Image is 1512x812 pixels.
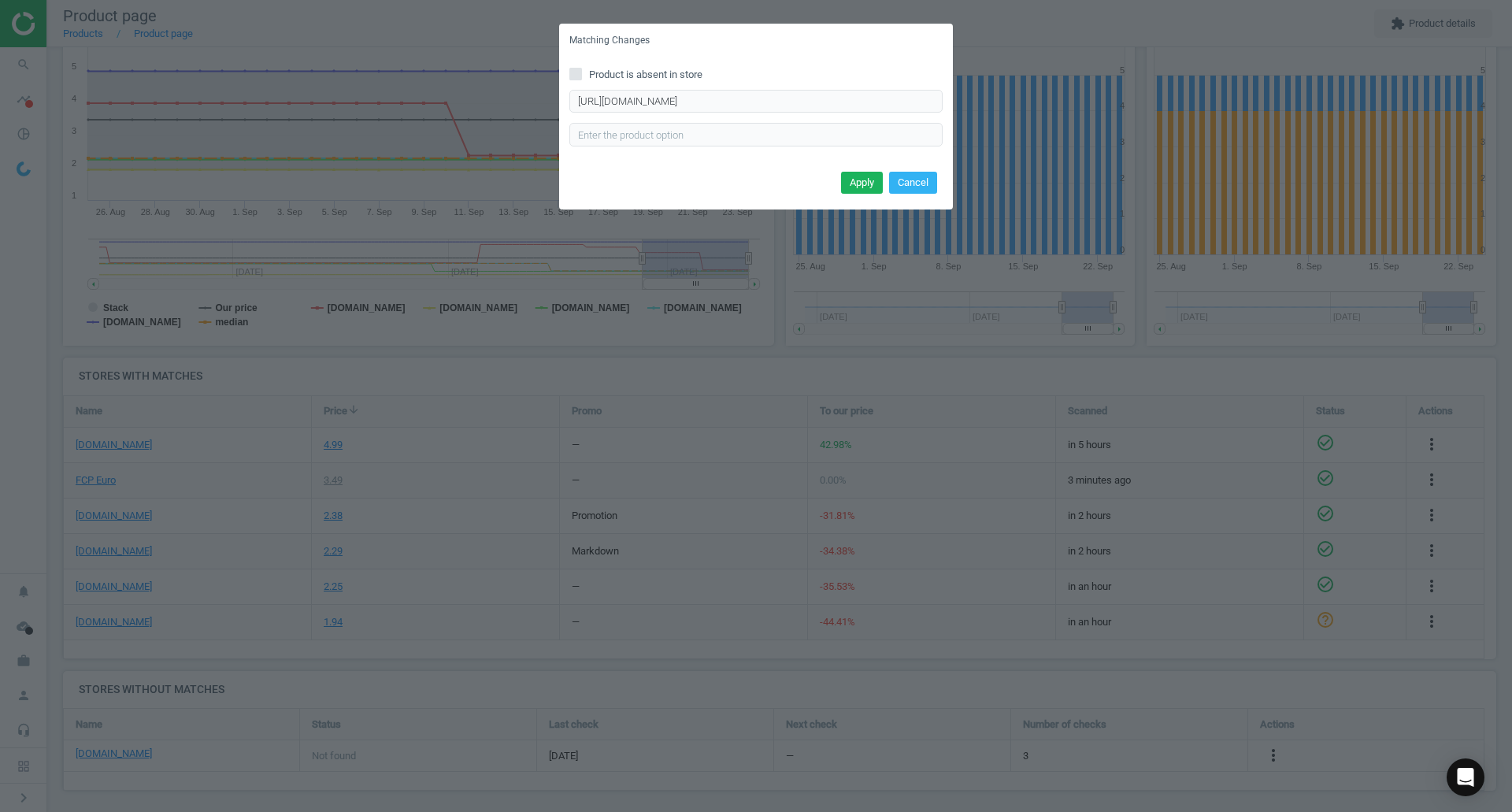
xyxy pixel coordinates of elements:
input: Enter the product option [569,123,943,146]
input: Enter correct product URL [569,90,943,113]
div: Open Intercom Messenger [1447,758,1484,796]
h5: Matching Changes [569,34,650,47]
button: Cancel [889,172,937,194]
button: Apply [841,172,883,194]
span: Product is absent in store [586,68,706,82]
